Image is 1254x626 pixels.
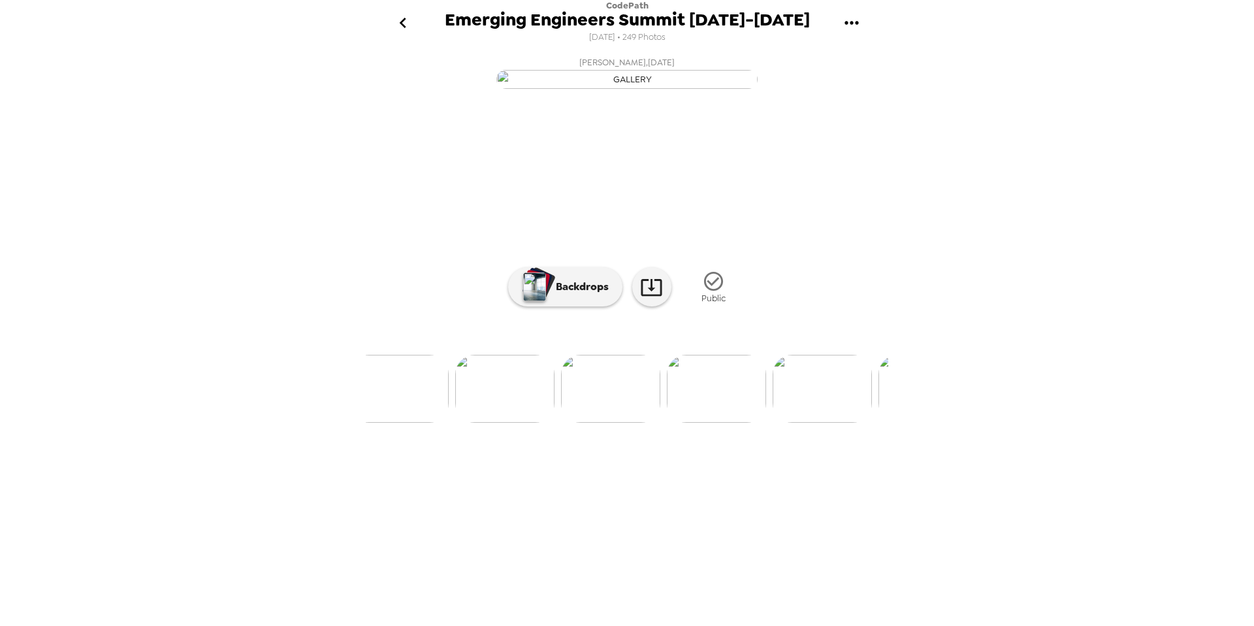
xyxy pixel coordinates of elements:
[366,51,888,93] button: [PERSON_NAME],[DATE]
[455,355,555,423] img: gallery
[561,355,660,423] img: gallery
[496,70,758,89] img: gallery
[381,2,424,44] button: go back
[579,55,675,70] span: [PERSON_NAME] , [DATE]
[667,355,766,423] img: gallery
[773,355,872,423] img: gallery
[549,279,609,295] p: Backdrops
[445,11,810,29] span: Emerging Engineers Summit [DATE]-[DATE]
[830,2,873,44] button: gallery menu
[681,263,747,312] button: Public
[701,293,726,304] span: Public
[878,355,978,423] img: gallery
[508,267,622,306] button: Backdrops
[349,355,449,423] img: gallery
[589,29,666,46] span: [DATE] • 249 Photos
